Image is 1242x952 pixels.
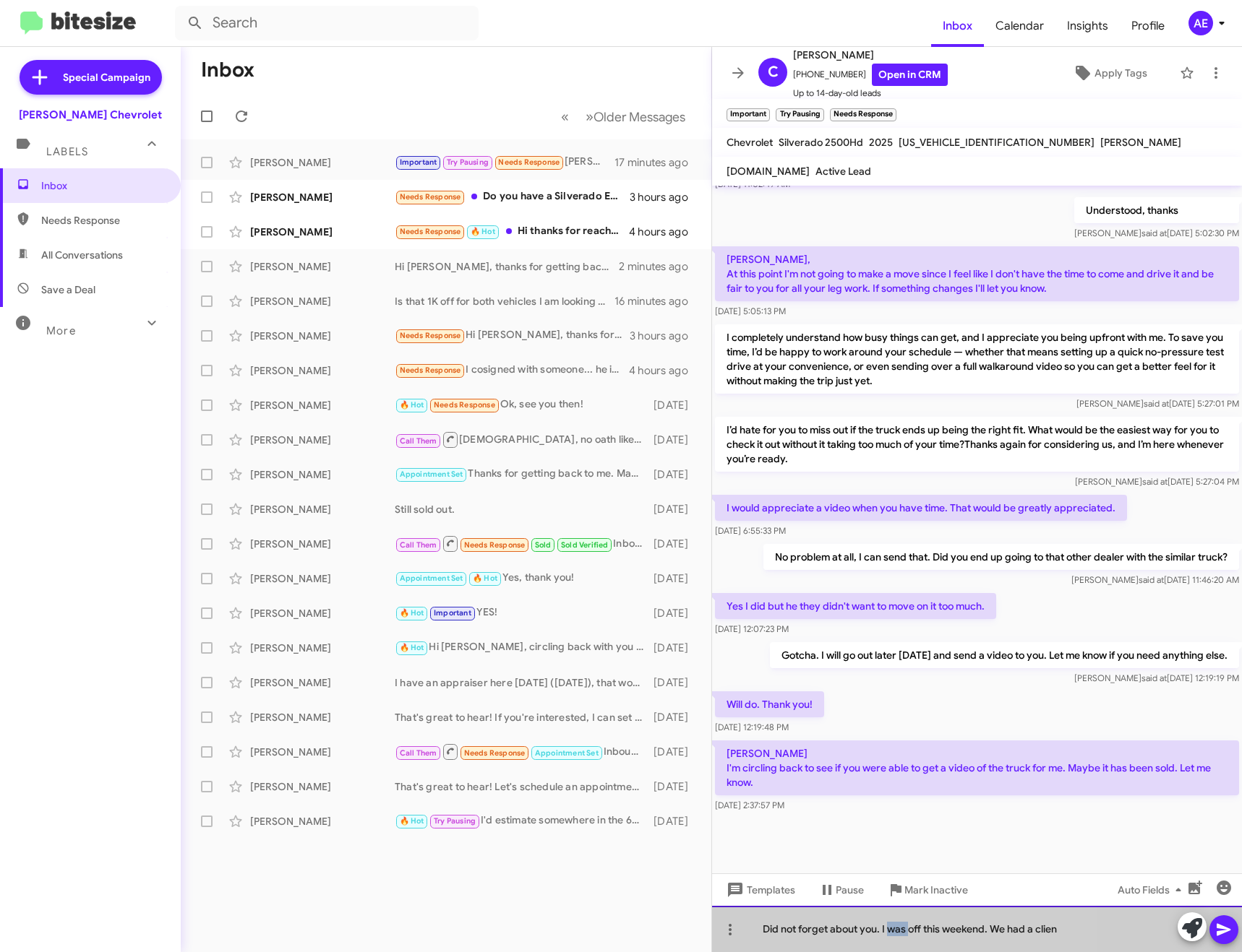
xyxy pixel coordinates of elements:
button: Previous [552,102,578,131]
div: Hi [PERSON_NAME], thanks for reaching out. It's a long drive coming from [GEOGRAPHIC_DATA], [GEOG... [395,327,630,344]
div: 3 hours ago [630,190,700,204]
span: C [768,61,779,84]
span: All Conversations [41,248,123,262]
span: Sold Verified [561,540,609,550]
span: [PHONE_NUMBER] [793,64,948,86]
span: Sold [535,540,552,550]
div: Inbound Call [395,743,651,761]
div: [DATE] [651,537,700,551]
span: » [586,108,594,126]
div: [PERSON_NAME] [250,329,395,343]
p: No problem at all, I can send that. Did you end up going to that other dealer with the similar tr... [763,544,1239,570]
span: 🔥 Hot [400,608,424,618]
span: « [561,108,569,126]
span: [PERSON_NAME] [DATE] 5:02:30 PM [1074,228,1239,238]
span: Inbox [41,178,164,193]
span: 🔥 Hot [400,816,424,826]
div: Still sold out. [395,502,651,516]
a: Special Campaign [20,60,162,95]
div: Hi thanks for reaching out. If the price is right, I would be there tonite or [DATE] evening. [395,223,629,240]
span: Silverado 2500Hd [779,136,863,149]
span: [DATE] 12:07:23 PM [715,623,789,634]
button: Templates [712,877,807,903]
span: Up to 14-day-old leads [793,86,948,100]
p: Gotcha. I will go out later [DATE] and send a video to you. Let me know if you need anything else. [770,642,1239,668]
span: said at [1142,672,1167,683]
div: I cosigned with someone... he is getting it [395,362,629,378]
button: Mark Inactive [875,877,980,903]
div: [PERSON_NAME] [250,398,395,412]
div: AE [1189,11,1213,35]
span: Older Messages [594,109,685,125]
div: [DATE] [651,641,700,655]
button: Next [577,102,694,131]
div: [DATE] [651,710,700,724]
span: [DATE] 12:19:48 PM [715,722,789,732]
p: Will do. Thank you! [715,691,824,717]
div: [PERSON_NAME] [250,225,395,239]
span: Appointment Set [400,574,463,583]
span: Chevrolet [727,136,773,149]
span: Pause [836,877,864,903]
div: [PERSON_NAME] [250,190,395,204]
div: [PERSON_NAME] Chevrolet [19,108,162,122]
div: [DATE] [651,745,700,759]
a: Insights [1055,5,1120,47]
span: Needs Response [498,157,560,167]
span: [PERSON_NAME] [DATE] 5:27:04 PM [1075,476,1239,487]
a: Calendar [984,5,1055,47]
input: Search [175,6,479,40]
span: [PERSON_NAME] [DATE] 12:19:19 PM [1074,672,1239,683]
span: [US_VEHICLE_IDENTIFICATION_NUMBER] [899,136,1095,149]
span: Needs Response [434,400,495,410]
span: Save a Deal [41,282,95,297]
div: Hi [PERSON_NAME], thanks for getting back to me. We have our Tahoe priced to market and priced to... [395,259,619,274]
nav: Page navigation example [553,102,694,131]
div: Did not forget about you. I was off this weekend. We had a clien [712,906,1242,952]
p: [PERSON_NAME] I'm circling back to see if you were able to get a video of the truck for me. Maybe... [715,740,1239,795]
p: Understood, thanks [1074,197,1239,223]
span: [DATE] 6:55:33 PM [715,525,786,536]
span: Important [400,157,437,167]
div: That's great to hear! Let's schedule an appointment to discuss the details and assess your Silver... [395,779,651,794]
div: Hi [PERSON_NAME], circling back with you on the Silverado. Are you only looking for white exterior? [395,639,651,656]
div: [DATE] [651,675,700,690]
div: [PERSON_NAME] [250,745,395,759]
div: [DATE] [651,779,700,794]
div: [PERSON_NAME] [250,155,395,170]
span: Apply Tags [1095,60,1147,86]
div: [DATE] [651,814,700,828]
div: Ok, see you then! [395,397,651,413]
div: 4 hours ago [629,225,700,239]
span: Call Them [400,540,437,550]
span: 2025 [869,136,893,149]
div: Do you have a Silverado EV to test drive? [395,189,630,205]
div: Inbound Call [395,535,651,553]
span: More [46,324,76,337]
div: [PERSON_NAME] [250,675,395,690]
div: [PERSON_NAME] [250,710,395,724]
button: Apply Tags [1047,60,1173,86]
div: [PERSON_NAME] [250,571,395,586]
div: [PERSON_NAME] [250,814,395,828]
p: I completely understand how busy things can get, and I appreciate you being upfront with me. To s... [715,324,1239,394]
span: Inbox [931,5,984,47]
button: Auto Fields [1106,877,1199,903]
div: [PERSON_NAME] [250,363,395,378]
div: [PERSON_NAME] [250,433,395,447]
div: [PERSON_NAME] [250,606,395,620]
small: Important [727,108,770,121]
button: AE [1176,11,1226,35]
span: Labels [46,145,88,158]
p: [PERSON_NAME], At this point I'm not going to make a move since I feel like I don't have the time... [715,246,1239,301]
div: [DATE] [651,433,700,447]
p: I would appreciate a video when you have time. That would be greatly appreciated. [715,495,1127,521]
div: [DATE] [651,467,700,482]
span: Needs Response [400,331,461,340]
span: [PERSON_NAME] [DATE] 5:27:01 PM [1076,398,1239,409]
span: [PERSON_NAME] [DATE] 11:46:20 AM [1071,574,1239,585]
div: [DATE] [651,502,700,516]
span: 🔥 Hot [400,643,424,652]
